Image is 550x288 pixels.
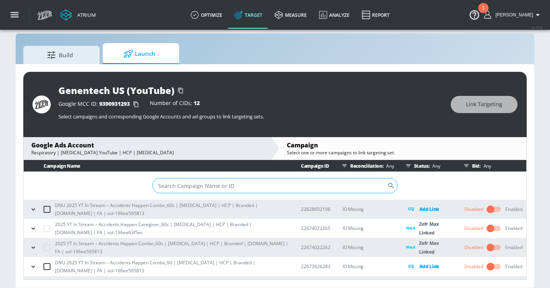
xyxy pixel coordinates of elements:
div: Campaign [287,141,519,149]
p: DNU 2025 YT In Stream – Accidents Happen Combo_60s | [MEDICAL_DATA] | HCP | Branded | [DOMAIN_NAM... [55,201,289,217]
p: 22674022262 [301,243,330,251]
span: Launch [110,45,168,63]
p: IO Missing [343,224,394,233]
p: Zefr Max Linked [419,220,452,237]
a: Atrium [60,9,96,21]
div: Enabled [505,206,522,213]
p: IO Missing [343,243,394,252]
a: measure [269,1,313,29]
th: Campaign ID [289,160,330,172]
a: Analyze [313,1,356,29]
span: 9390931293 [99,100,130,107]
div: Google MCC ID: [58,100,142,108]
div: Disabled [464,206,483,213]
div: Add Link [406,262,452,271]
div: Google Ads AccountRespiratory | [MEDICAL_DATA] YouTube | HCP | [MEDICAL_DATA] [24,137,271,160]
div: Select one or more campaigns to link targeting set. [287,149,519,156]
p: IO Missing [343,205,394,214]
p: 2025 YT In Stream – Accidents Happen Combo_60s | [MEDICAL_DATA] | HCP | Branded | [DOMAIN_NAME] |... [55,239,289,256]
span: 12 [194,99,200,107]
p: Any [429,162,440,170]
a: Report [356,1,396,29]
button: [PERSON_NAME] [484,10,542,19]
a: Target [228,1,269,29]
div: Disabled [464,244,483,251]
div: Enabled [505,244,522,251]
div: Add Link [406,205,452,214]
p: Add Link [419,262,440,271]
p: Add Link [419,205,440,214]
div: Enabled [505,225,522,232]
div: Genentech US (YouTube) [58,84,175,97]
p: Any [383,162,394,170]
p: 2025 YT In Stream – Accidents Happen Caregiver_60s | [MEDICAL_DATA] | HCP | Branded | [DOMAIN_NAM... [55,220,289,236]
p: DNU 2025 YT In Stream – Accidents Happen Combo_60 | [MEDICAL_DATA] | HCP | Branded | [DOMAIN_NAME... [55,259,289,275]
div: Atrium [74,11,96,18]
div: Disabled [464,225,483,232]
th: Campaign Name [24,160,289,172]
span: Build [31,46,89,64]
p: 22628652198 [301,205,330,213]
p: 22674022265 [301,224,330,232]
div: Reconciliation: [339,160,394,172]
span: v 4.25.4 [532,25,542,29]
input: Search Campaign Name or ID [152,178,387,193]
button: Open Resource Center, 1 new notification [464,4,485,25]
div: Respiratory | [MEDICAL_DATA] YouTube | HCP | [MEDICAL_DATA] [31,149,263,156]
div: Status: [403,160,452,172]
a: optimize [184,1,228,29]
div: Search CID Name or Number [152,178,398,193]
p: IO Missing [343,262,394,271]
p: Select campaigns and corresponding Google Accounts and ad-groups to link targeting sets. [58,113,443,120]
div: Disabled [464,263,483,270]
div: Enabled [505,263,522,270]
span: login as: casey.cohen@zefr.com [492,12,533,18]
div: Bid: [461,160,522,172]
p: 22673926283 [301,262,330,270]
div: Number of CIDs: [150,100,200,108]
div: Google Ads Account [31,141,263,149]
p: Any [480,162,491,170]
div: 1 [482,8,485,18]
p: Zefr Max Linked [419,239,452,256]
